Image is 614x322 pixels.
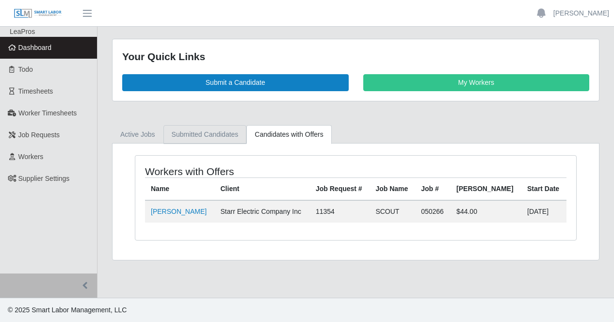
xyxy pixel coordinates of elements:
td: SCOUT [370,200,415,223]
div: Your Quick Links [122,49,589,64]
h4: Workers with Offers [145,165,312,177]
img: SLM Logo [14,8,62,19]
td: [DATE] [521,200,566,223]
a: My Workers [363,74,590,91]
a: Active Jobs [112,125,163,144]
span: © 2025 Smart Labor Management, LLC [8,306,127,314]
span: Workers [18,153,44,161]
th: Job # [415,177,451,200]
td: 11354 [310,200,370,223]
a: Submit a Candidate [122,74,349,91]
a: Submitted Candidates [163,125,247,144]
span: Timesheets [18,87,53,95]
th: Job Request # [310,177,370,200]
th: Job Name [370,177,415,200]
a: [PERSON_NAME] [553,8,609,18]
span: Job Requests [18,131,60,139]
th: Start Date [521,177,566,200]
a: Candidates with Offers [246,125,331,144]
span: Supplier Settings [18,175,70,182]
span: Worker Timesheets [18,109,77,117]
td: 050266 [415,200,451,223]
th: Client [215,177,310,200]
td: $44.00 [451,200,521,223]
td: Starr Electric Company Inc [215,200,310,223]
span: LeaPros [10,28,35,35]
a: [PERSON_NAME] [151,208,207,215]
span: Todo [18,65,33,73]
span: Dashboard [18,44,52,51]
th: [PERSON_NAME] [451,177,521,200]
th: Name [145,177,215,200]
